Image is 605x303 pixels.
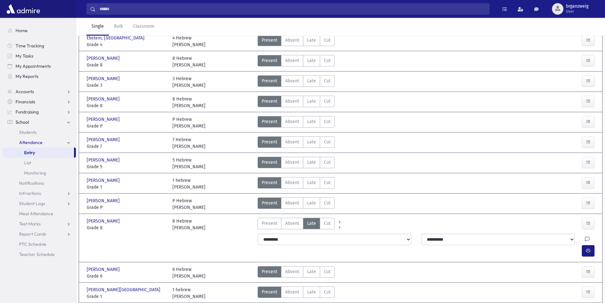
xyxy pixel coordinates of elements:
span: Grade 1 [87,184,166,190]
span: Grade 8 [87,102,166,109]
span: User [566,9,588,14]
span: Present [262,118,277,125]
div: AttTypes [258,75,335,89]
span: [PERSON_NAME] [87,96,121,102]
div: AttTypes [258,116,335,129]
a: Accounts [3,86,76,97]
div: AttTypes [258,55,335,68]
span: Infractions [19,190,41,196]
span: [PERSON_NAME][GEOGRAPHIC_DATA] [87,286,162,293]
span: Cut [324,57,331,64]
span: Present [262,159,277,166]
span: Late [307,37,316,44]
span: Present [262,139,277,145]
span: Present [262,57,277,64]
span: Cut [324,139,331,145]
a: Attendance [3,137,76,148]
div: 5 Hebrew [PERSON_NAME] [172,157,205,170]
span: Accounts [16,89,34,94]
span: Absent [285,78,299,84]
span: Meal Attendance [19,211,53,217]
span: Notifications [19,180,44,186]
span: Absent [285,220,299,227]
span: [PERSON_NAME] [87,218,121,224]
a: Student Logs [3,198,76,209]
div: 8 Hebrew [PERSON_NAME] [172,55,205,68]
a: List [3,158,76,168]
a: Home [3,25,76,36]
span: [PERSON_NAME] [87,157,121,163]
span: Late [307,57,316,64]
a: Infractions [3,188,76,198]
span: Ebstein, [GEOGRAPHIC_DATA] [87,35,146,41]
span: Present [262,289,277,295]
span: Absent [285,289,299,295]
a: My Tasks [3,51,76,61]
span: Absent [285,268,299,275]
span: [PERSON_NAME] [87,55,121,62]
span: List [24,160,31,166]
span: Report Cards [19,231,46,237]
a: PTC Schedule [3,239,76,249]
span: Present [262,78,277,84]
span: [PERSON_NAME] [87,75,121,82]
div: AttTypes [258,266,335,279]
input: Search [96,3,489,15]
a: Monitoring [3,168,76,178]
span: Absent [285,57,299,64]
span: Grade 6 [87,273,166,279]
div: 3 Hebrew [PERSON_NAME] [172,75,205,89]
span: Absent [285,139,299,145]
div: AttTypes [258,96,335,109]
span: Entry [24,150,35,155]
span: PTC Schedule [19,241,46,247]
span: brganzweig [566,4,588,9]
div: P Hebrew [PERSON_NAME] [172,116,205,129]
span: Late [307,118,316,125]
span: Cut [324,118,331,125]
span: Cut [324,268,331,275]
span: [PERSON_NAME] [87,266,121,273]
span: Late [307,268,316,275]
span: Monitoring [24,170,46,176]
a: Meal Attendance [3,209,76,219]
span: [PERSON_NAME] [87,197,121,204]
span: Late [307,220,316,227]
span: [PERSON_NAME] [87,136,121,143]
a: Report Cards [3,229,76,239]
span: Test Marks [19,221,41,227]
span: Grade P [87,204,166,211]
span: Cut [324,179,331,186]
span: Grade 1 [87,293,166,300]
a: Notifications [3,178,76,188]
span: School [16,119,29,125]
span: Home [16,28,28,33]
div: AttTypes [258,218,335,231]
span: Absent [285,98,299,105]
span: Cut [324,98,331,105]
span: Late [307,159,316,166]
a: Entry [3,148,74,158]
div: 6 Hebrew [PERSON_NAME] [172,266,205,279]
span: Grade P [87,123,166,129]
span: Grade 8 [87,224,166,231]
a: My Reports [3,71,76,81]
a: Classroom [128,18,159,36]
span: Present [262,268,277,275]
div: AttTypes [258,177,335,190]
span: Cut [324,78,331,84]
span: Present [262,37,277,44]
span: Absent [285,159,299,166]
div: P Hebrew [PERSON_NAME] [172,197,205,211]
span: Present [262,220,277,227]
span: Attendance [19,140,43,145]
a: Financials [3,97,76,107]
div: 4 Hebrew [PERSON_NAME] [172,35,205,48]
div: 1 hebrew [PERSON_NAME] [172,177,205,190]
span: Cut [324,37,331,44]
div: AttTypes [258,136,335,150]
span: Late [307,78,316,84]
span: My Reports [16,73,38,79]
div: 1 hebrew [PERSON_NAME] [172,286,205,300]
span: Teacher Schedule [19,251,55,257]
